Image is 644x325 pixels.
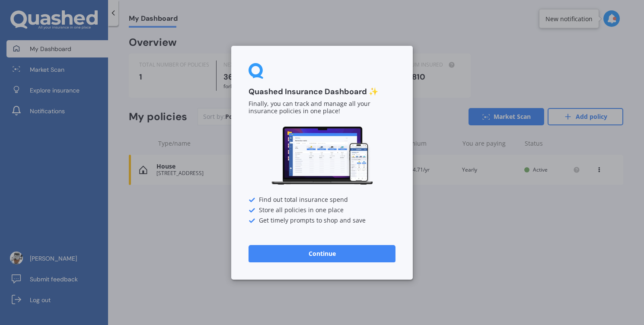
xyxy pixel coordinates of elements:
h3: Quashed Insurance Dashboard ✨ [249,87,395,97]
button: Continue [249,245,395,262]
div: Get timely prompts to shop and save [249,217,395,224]
img: Dashboard [270,125,374,186]
div: Store all policies in one place [249,207,395,213]
p: Finally, you can track and manage all your insurance policies in one place! [249,100,395,115]
div: Find out total insurance spend [249,196,395,203]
